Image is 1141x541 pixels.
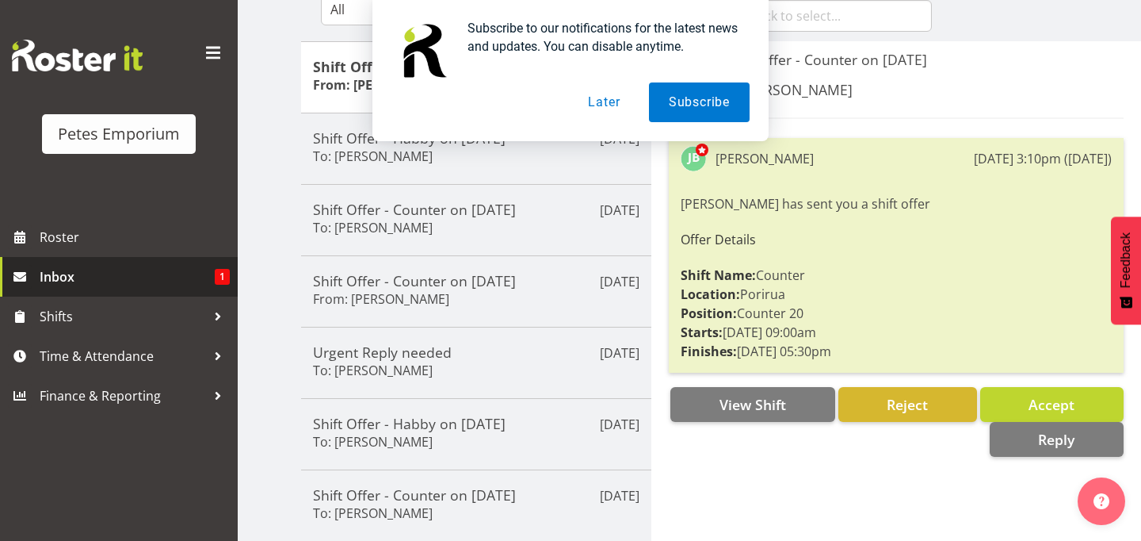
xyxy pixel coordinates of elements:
[40,225,230,249] span: Roster
[455,19,750,56] div: Subscribe to our notifications for the latest news and updates. You can disable anytime.
[681,305,737,322] strong: Position:
[1111,217,1141,324] button: Feedback - Show survey
[313,486,639,504] h5: Shift Offer - Counter on [DATE]
[391,19,455,82] img: notification icon
[313,272,639,290] h5: Shift Offer - Counter on [DATE]
[681,286,740,303] strong: Location:
[1038,430,1074,449] span: Reply
[313,343,639,361] h5: Urgent Reply needed
[681,267,756,284] strong: Shift Name:
[681,343,737,360] strong: Finishes:
[1093,493,1109,509] img: help-xxl-2.png
[719,395,786,414] span: View Shift
[313,291,449,307] h6: From: [PERSON_NAME]
[681,324,723,341] strong: Starts:
[313,415,639,432] h5: Shift Offer - Habby on [DATE]
[887,395,928,414] span: Reject
[600,201,639,220] p: [DATE]
[313,505,433,521] h6: To: [PERSON_NAME]
[313,148,433,164] h6: To: [PERSON_NAME]
[313,434,433,450] h6: To: [PERSON_NAME]
[1119,232,1133,288] span: Feedback
[649,82,750,122] button: Subscribe
[40,265,215,289] span: Inbox
[980,387,1124,422] button: Accept
[600,343,639,363] p: [DATE]
[681,146,706,171] img: jodine-bunn132.jpg
[40,344,206,368] span: Time & Attendance
[600,272,639,291] p: [DATE]
[974,149,1112,168] div: [DATE] 3:10pm ([DATE])
[716,149,814,168] div: [PERSON_NAME]
[838,387,977,422] button: Reject
[313,129,639,147] h5: Shift Offer - Habby on [DATE]
[670,387,834,422] button: View Shift
[600,486,639,505] p: [DATE]
[681,190,1112,365] div: [PERSON_NAME] has sent you a shift offer Counter Porirua Counter 20 [DATE] 09:00am [DATE] 05:30pm
[40,384,206,408] span: Finance & Reporting
[600,415,639,434] p: [DATE]
[215,269,230,285] span: 1
[313,363,433,378] h6: To: [PERSON_NAME]
[313,201,639,218] h5: Shift Offer - Counter on [DATE]
[1028,395,1074,414] span: Accept
[568,82,639,122] button: Later
[681,232,1112,247] h6: Offer Details
[313,220,433,236] h6: To: [PERSON_NAME]
[990,422,1124,457] button: Reply
[40,305,206,328] span: Shifts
